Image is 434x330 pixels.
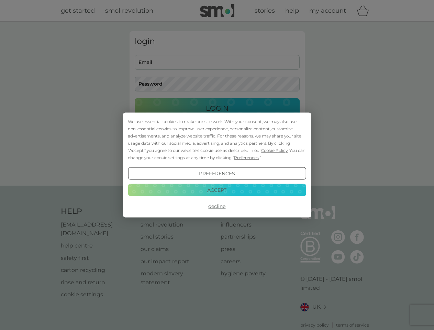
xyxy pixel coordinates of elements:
[261,148,288,153] span: Cookie Policy
[128,200,306,212] button: Decline
[128,184,306,196] button: Accept
[123,113,311,218] div: Cookie Consent Prompt
[128,167,306,180] button: Preferences
[128,118,306,161] div: We use essential cookies to make our site work. With your consent, we may also use non-essential ...
[234,155,259,160] span: Preferences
